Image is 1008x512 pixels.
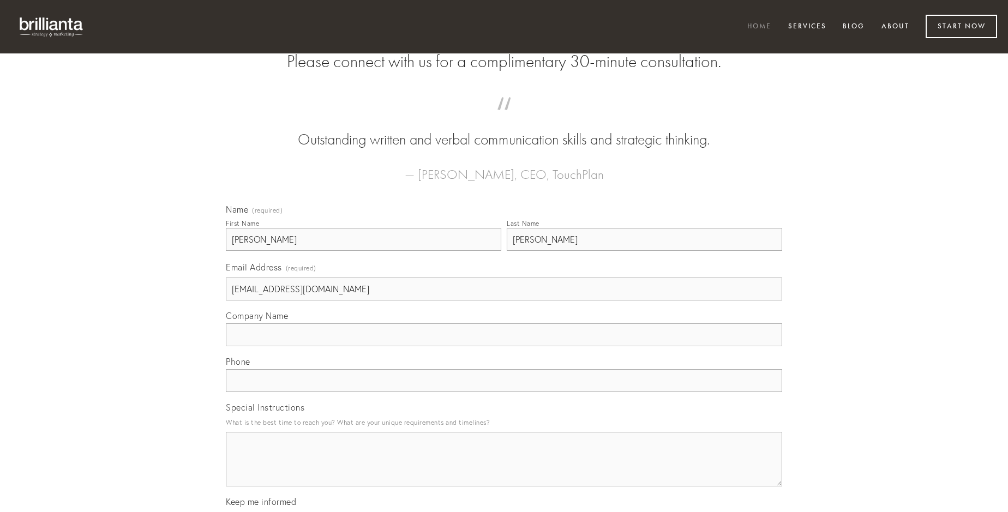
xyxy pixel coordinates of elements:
[226,219,259,227] div: First Name
[226,356,250,367] span: Phone
[11,11,93,43] img: brillianta - research, strategy, marketing
[243,108,765,150] blockquote: Outstanding written and verbal communication skills and strategic thinking.
[226,310,288,321] span: Company Name
[226,204,248,215] span: Name
[740,18,778,36] a: Home
[243,108,765,129] span: “
[874,18,916,36] a: About
[781,18,833,36] a: Services
[226,496,296,507] span: Keep me informed
[226,262,282,273] span: Email Address
[286,261,316,275] span: (required)
[226,402,304,413] span: Special Instructions
[507,219,539,227] div: Last Name
[226,415,782,430] p: What is the best time to reach you? What are your unique requirements and timelines?
[252,207,283,214] span: (required)
[226,51,782,72] h2: Please connect with us for a complimentary 30-minute consultation.
[836,18,872,36] a: Blog
[243,150,765,185] figcaption: — [PERSON_NAME], CEO, TouchPlan
[926,15,997,38] a: Start Now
